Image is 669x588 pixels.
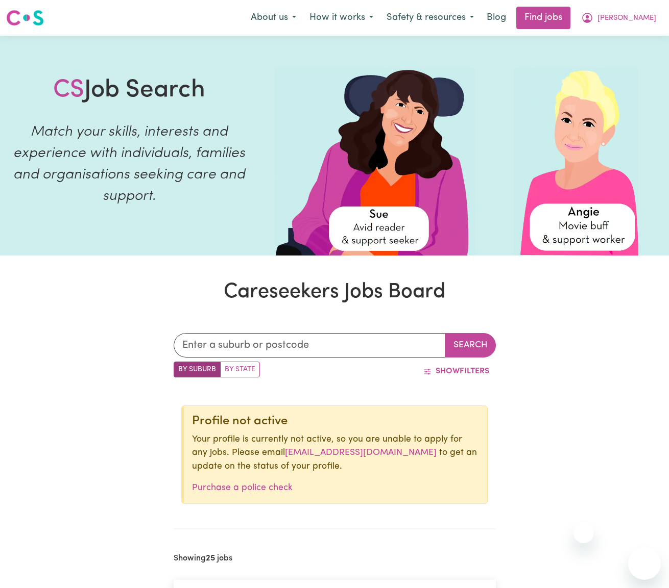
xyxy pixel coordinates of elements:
[574,523,594,543] iframe: Close message
[380,7,481,29] button: Safety & resources
[12,121,246,207] p: Match your skills, interests and experience with individuals, families and organisations seeking ...
[174,333,445,357] input: Enter a suburb or postcode
[445,333,496,357] button: Search
[303,7,380,29] button: How it works
[516,7,570,29] a: Find jobs
[628,547,661,580] iframe: Button to launch messaging window
[192,414,479,429] div: Profile not active
[6,9,44,27] img: Careseekers logo
[53,78,84,103] span: CS
[481,7,512,29] a: Blog
[206,554,215,563] b: 25
[220,362,260,377] label: Search by state
[285,448,437,457] a: [EMAIL_ADDRESS][DOMAIN_NAME]
[192,433,479,473] p: Your profile is currently not active, so you are unable to apply for any jobs. Please email to ge...
[174,362,221,377] label: Search by suburb/post code
[575,7,663,29] button: My Account
[244,7,303,29] button: About us
[598,13,656,24] span: [PERSON_NAME]
[174,554,232,564] h2: Showing jobs
[417,362,496,381] button: ShowFilters
[192,483,293,492] a: Purchase a police check
[53,76,205,106] h1: Job Search
[6,6,44,30] a: Careseekers logo
[436,367,460,375] span: Show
